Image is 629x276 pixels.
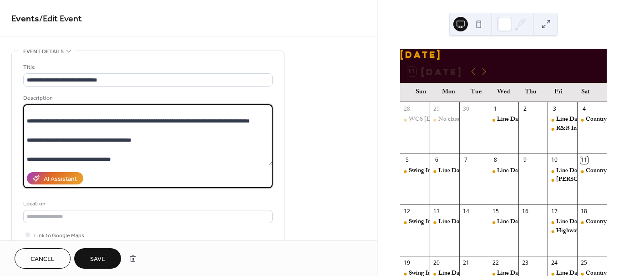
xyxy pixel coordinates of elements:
div: Buddy's Ballroom/Latin Dance Night [548,176,577,184]
div: 5 [403,156,411,164]
div: Swing Invasion hosts WCS Sunday [400,218,430,226]
div: 28 [403,105,411,112]
div: Swing Invasion hosts WCS Sunday [400,167,430,175]
div: 3 [551,105,558,112]
div: [DATE] [400,49,607,61]
div: R&B Inc [548,125,577,133]
a: Events [11,10,39,28]
div: Line Dance 6:30-9:30 [489,116,518,124]
div: 30 [462,105,470,112]
div: Line Dance 10-12 [430,167,459,175]
div: 2 [521,105,529,112]
div: Location [23,199,271,209]
div: Wed [490,83,517,102]
div: 22 [492,259,499,266]
span: Link to Google Maps [34,231,84,240]
span: Cancel [30,255,55,264]
div: Title [23,62,271,72]
div: Sun [407,83,435,102]
div: Swing Invasion hosts WCS [DATE] [409,167,501,175]
div: Tue [462,83,490,102]
div: 25 [580,259,588,266]
div: Mon [435,83,462,102]
div: Line Dance 10-12 [548,167,577,175]
div: Line Dance 10-12 [556,218,602,226]
div: 12 [403,208,411,215]
div: 19 [403,259,411,266]
div: No class [DATE] only. [438,116,497,124]
div: 4 [580,105,588,112]
div: 8 [492,156,499,164]
div: Line Dance 6:30-9:30 [489,218,518,226]
div: 18 [580,208,588,215]
div: Line Dance 10-12 [438,167,484,175]
div: 21 [462,259,470,266]
div: 15 [492,208,499,215]
div: Line Dance 10-12 [438,218,484,226]
div: 17 [551,208,558,215]
div: 7 [462,156,470,164]
div: WCS [DATE] [409,116,447,124]
div: 29 [433,105,441,112]
div: No class today only. [430,116,459,124]
div: Fri [544,83,572,102]
div: Line Dance 6:30-9:30 [497,167,553,175]
div: 9 [521,156,529,164]
div: 20 [433,259,441,266]
div: Highway 9 Band [548,227,577,235]
div: Description [23,93,271,103]
div: Line Dance 10-12 [556,167,602,175]
div: Line Dance 10-12 [556,116,602,124]
span: Event details [23,47,64,56]
div: 14 [462,208,470,215]
div: Country Night w/ DJ Wray Sisk [577,218,607,226]
div: Swing Invasion hosts WCS [DATE] [409,218,501,226]
span: Save [90,255,105,264]
div: 24 [551,259,558,266]
div: Country Night w/ DJ Wray Sisk [577,116,607,124]
div: Line Dance 10-12 [430,218,459,226]
div: AI Assistant [44,174,77,184]
div: R&B Inc [556,125,579,133]
span: / Edit Event [39,10,82,28]
div: Highway 9 Band [556,227,598,235]
div: Sat [572,83,599,102]
div: Country Night w/ DJ Jason Bewley [577,167,607,175]
div: 6 [433,156,441,164]
div: Line Dance 10-12 [548,218,577,226]
div: Thu [517,83,544,102]
button: AI Assistant [27,172,83,184]
div: 13 [433,208,441,215]
div: 16 [521,208,529,215]
div: Line Dance 6:30-9:30 [489,167,518,175]
div: 10 [551,156,558,164]
div: Line Dance 10-12 [548,116,577,124]
button: Cancel [15,248,71,269]
div: 11 [580,156,588,164]
button: Save [74,248,121,269]
div: WCS Sunday [400,116,430,124]
div: 1 [492,105,499,112]
div: 23 [521,259,529,266]
div: Line Dance 6:30-9:30 [497,218,553,226]
div: Line Dance 6:30-9:30 [497,116,553,124]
